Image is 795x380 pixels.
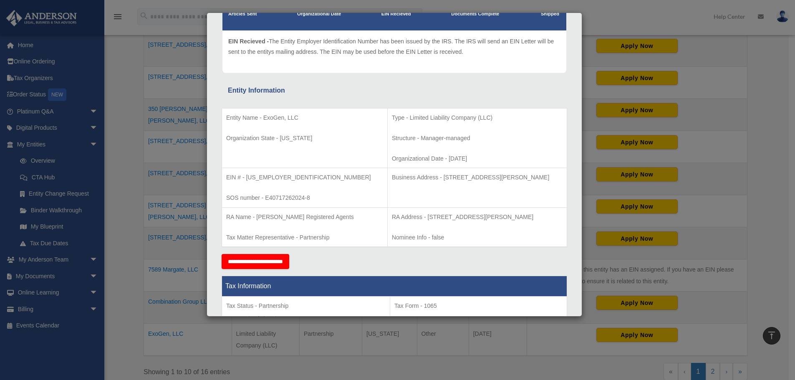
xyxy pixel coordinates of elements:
p: Documents Complete [451,10,499,18]
p: Tax Matter Representative - Partnership [226,232,383,243]
p: Entity Name - ExoGen, LLC [226,113,383,123]
p: Tax Status - Partnership [226,301,386,311]
p: EIN # - [US_EMPLOYER_IDENTIFICATION_NUMBER] [226,172,383,183]
th: Tax Information [222,276,567,297]
p: Type - Limited Liability Company (LLC) [392,113,563,123]
p: RA Address - [STREET_ADDRESS][PERSON_NAME] [392,212,563,222]
p: RA Name - [PERSON_NAME] Registered Agents [226,212,383,222]
p: The Entity Employer Identification Number has been issued by the IRS. The IRS will send an EIN Le... [228,36,560,57]
p: EIN Recieved [381,10,411,18]
span: EIN Recieved - [228,38,269,45]
p: Nominee Info - false [392,232,563,243]
p: Business Address - [STREET_ADDRESS][PERSON_NAME] [392,172,563,183]
p: Structure - Manager-managed [392,133,563,143]
p: Organization State - [US_STATE] [226,133,383,143]
p: Articles Sent [228,10,257,18]
td: Tax Period Type - Calendar Year [222,297,390,358]
p: Tax Form - 1065 [394,301,563,311]
p: Organizational Date - [DATE] [392,154,563,164]
p: SOS number - E40717262024-8 [226,193,383,203]
div: Entity Information [228,85,561,96]
p: Shipped [540,10,560,18]
p: Organizational Date [297,10,341,18]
